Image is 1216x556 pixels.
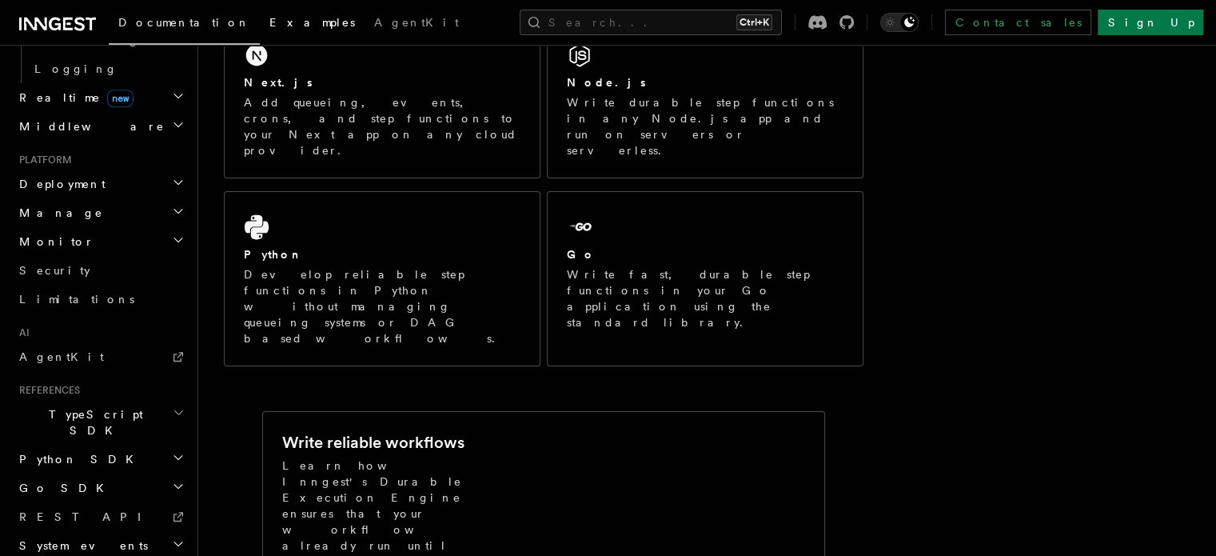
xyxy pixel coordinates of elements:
[244,266,520,346] p: Develop reliable step functions in Python without managing queueing systems or DAG based workflows.
[107,90,134,107] span: new
[19,293,134,306] span: Limitations
[224,191,540,366] a: PythonDevelop reliable step functions in Python without managing queueing systems or DAG based wo...
[13,285,188,314] a: Limitations
[13,342,188,371] a: AgentKit
[1098,10,1203,35] a: Sign Up
[13,451,143,467] span: Python SDK
[547,19,863,178] a: Node.jsWrite durable step functions in any Node.js app and run on servers or serverless.
[945,10,1091,35] a: Contact sales
[13,227,188,256] button: Monitor
[269,16,355,29] span: Examples
[13,326,30,339] span: AI
[13,112,188,141] button: Middleware
[118,16,250,29] span: Documentation
[19,264,90,277] span: Security
[260,5,365,43] a: Examples
[13,176,106,192] span: Deployment
[567,94,843,158] p: Write durable step functions in any Node.js app and run on servers or serverless.
[34,62,118,75] span: Logging
[244,74,313,90] h2: Next.js
[736,14,772,30] kbd: Ctrl+K
[13,198,188,227] button: Manage
[13,538,148,554] span: System events
[567,266,843,330] p: Write fast, durable step functions in your Go application using the standard library.
[282,431,464,454] h2: Write reliable workflows
[365,5,468,43] a: AgentKit
[547,191,863,366] a: GoWrite fast, durable step functions in your Go application using the standard library.
[19,350,104,363] span: AgentKit
[880,13,919,32] button: Toggle dark mode
[13,474,188,502] button: Go SDK
[28,54,188,83] a: Logging
[13,234,94,250] span: Monitor
[13,400,188,445] button: TypeScript SDK
[567,246,596,262] h2: Go
[374,16,459,29] span: AgentKit
[109,5,260,45] a: Documentation
[13,256,188,285] a: Security
[13,83,188,112] button: Realtimenew
[13,502,188,531] a: REST API
[13,445,188,474] button: Python SDK
[13,480,114,496] span: Go SDK
[244,94,520,158] p: Add queueing, events, crons, and step functions to your Next app on any cloud provider.
[13,406,173,438] span: TypeScript SDK
[13,90,134,106] span: Realtime
[567,74,646,90] h2: Node.js
[244,246,303,262] h2: Python
[13,384,80,397] span: References
[13,205,103,221] span: Manage
[19,510,155,523] span: REST API
[224,19,540,178] a: Next.jsAdd queueing, events, crons, and step functions to your Next app on any cloud provider.
[520,10,782,35] button: Search...Ctrl+K
[13,154,72,166] span: Platform
[13,118,165,134] span: Middleware
[13,170,188,198] button: Deployment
